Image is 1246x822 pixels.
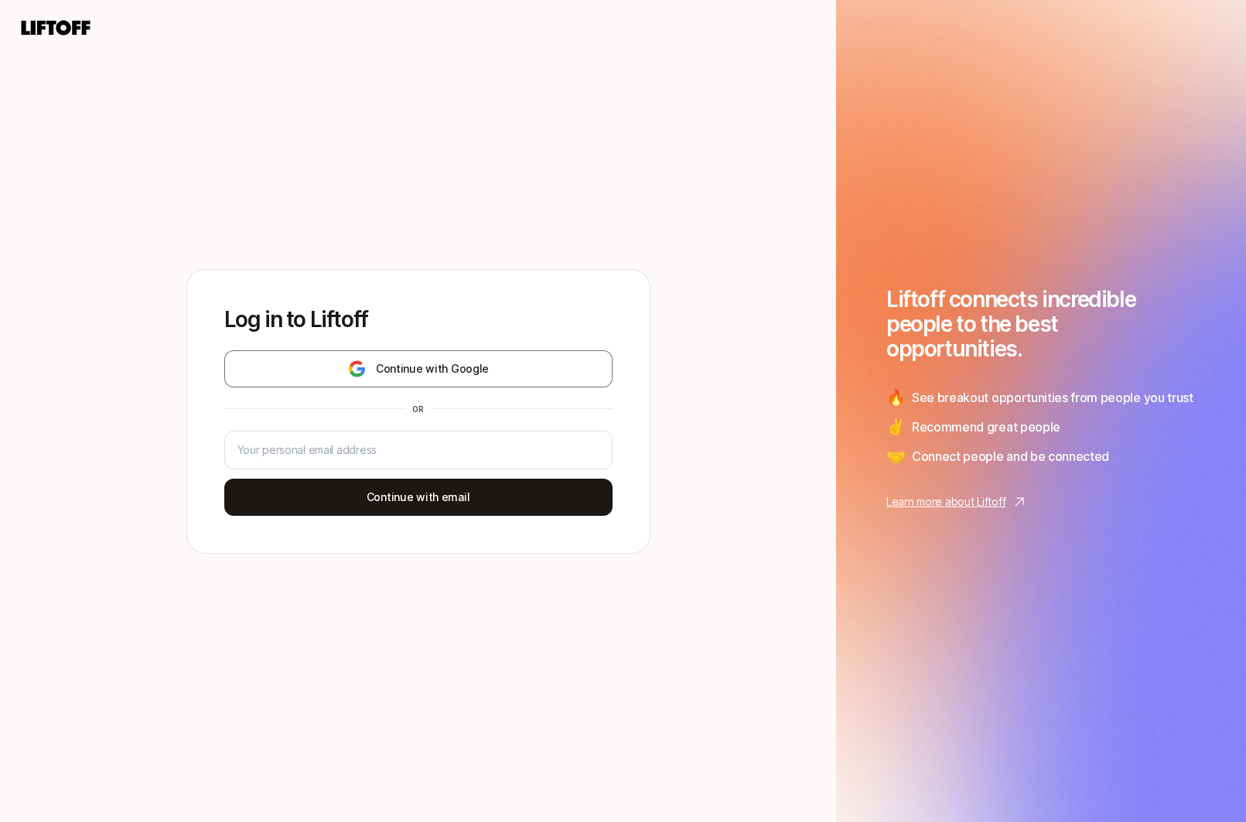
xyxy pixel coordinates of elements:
button: Continue with Google [224,350,613,387]
input: Your personal email address [237,441,599,459]
span: Connect people and be connected [912,446,1109,466]
p: Log in to Liftoff [224,307,613,332]
img: google-logo [347,360,367,378]
button: Continue with email [224,479,613,516]
span: Recommend great people [912,417,1060,437]
h1: Liftoff connects incredible people to the best opportunities. [886,287,1196,361]
div: or [406,403,431,415]
p: Learn more about Liftoff [886,493,1005,511]
span: 🤝 [886,445,906,468]
a: Learn more about Liftoff [886,493,1196,511]
span: ✌️ [886,415,906,438]
span: See breakout opportunities from people you trust [912,387,1193,408]
span: 🔥 [886,386,906,409]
